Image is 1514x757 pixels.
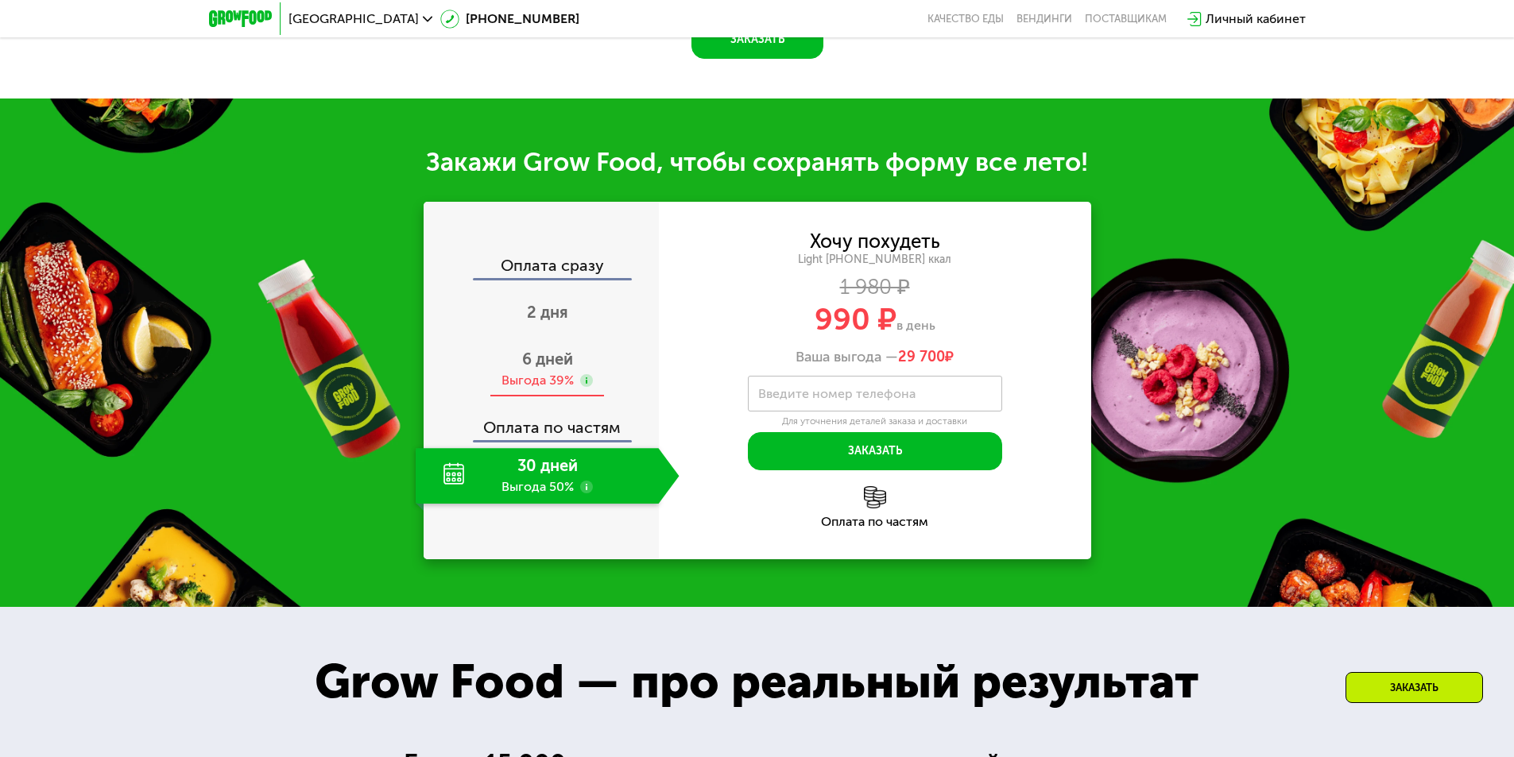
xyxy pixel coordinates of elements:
div: Оплата сразу [425,257,659,278]
span: 990 ₽ [815,301,896,338]
div: Заказать [1346,672,1483,703]
button: Заказать [748,432,1002,470]
div: поставщикам [1085,13,1167,25]
div: Выгода 39% [501,372,574,389]
label: Введите номер телефона [758,389,916,398]
div: Ваша выгода — [659,349,1091,366]
a: Качество еды [927,13,1004,25]
a: [PHONE_NUMBER] [440,10,579,29]
span: ₽ [898,349,954,366]
div: Оплата по частям [425,404,659,440]
div: Grow Food — про реальный результат [280,646,1233,717]
button: Заказать [691,21,823,59]
img: l6xcnZfty9opOoJh.png [864,486,886,508]
div: Для уточнения деталей заказа и доставки [748,415,1002,428]
span: 29 700 [898,348,945,365]
div: Light [PHONE_NUMBER] ккал [659,253,1091,267]
div: Личный кабинет [1206,10,1306,29]
span: [GEOGRAPHIC_DATA] [288,13,419,25]
a: Вендинги [1016,13,1072,25]
div: 1 980 ₽ [659,279,1091,296]
span: 6 дней [522,350,573,369]
div: Оплата по частям [659,516,1091,528]
div: Хочу похудеть [810,233,940,250]
span: в день [896,318,935,333]
span: 2 дня [527,303,568,322]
